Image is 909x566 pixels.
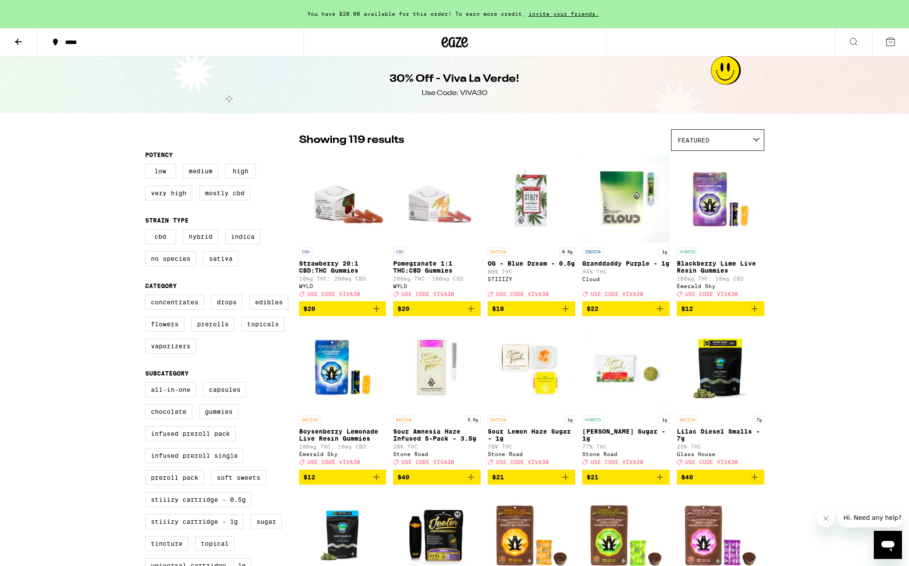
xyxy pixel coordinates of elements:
span: USE CODE VIVA30 [685,460,738,465]
img: WYLD - Pomegranate 1:1 THC:CBD Gummies [393,155,481,243]
a: Open page for Sour Amnesia Haze Infused 5-Pack - 3.5g from Stone Road [393,323,481,469]
span: $21 [587,474,599,481]
button: Add to bag [488,301,575,316]
a: Open page for Lilac Diesel Smalls - 7g from Glass House [677,323,764,469]
p: 100mg THC: 10mg CBD [299,444,387,449]
div: Glass House [677,451,764,457]
button: Add to bag [677,470,764,485]
p: 100mg THC: 100mg CBD [393,276,481,281]
div: WYLD [393,283,481,289]
div: Stone Road [488,451,575,457]
label: Preroll Pack [145,470,204,485]
p: HYBRID [677,248,698,256]
a: Open page for OG - Blue Dream - 0.5g from STIIIZY [488,155,575,301]
label: Very High [145,186,192,201]
span: $20 [303,305,315,312]
p: 28% THC [393,444,481,449]
label: Concentrates [145,295,204,310]
label: Sativa [203,251,238,266]
a: Open page for Pomegranate 1:1 THC:CBD Gummies from WYLD [393,155,481,301]
label: Gummies [199,404,238,419]
div: Use Code: VIVA30 [422,88,487,98]
label: All-In-One [145,382,196,397]
button: Add to bag [582,470,670,485]
p: 0.5g [559,248,575,256]
label: Prerolls [191,317,234,332]
p: 1g [659,416,670,424]
span: USE CODE VIVA30 [591,460,643,465]
iframe: Close message [817,510,835,527]
div: Stone Road [393,451,481,457]
button: Add to bag [677,301,764,316]
p: HYBRID [582,416,603,424]
p: OG - Blue Dream - 0.5g [488,260,575,267]
iframe: Button to launch messaging window [874,531,902,559]
p: SATIVA [677,416,698,424]
img: Emerald Sky - Blackberry Lime Live Resin Gummies [677,155,764,243]
iframe: Message from company [838,508,902,527]
img: Stone Road - Oreo Biscotti Sugar - 1g [582,323,670,411]
label: CBD [145,229,176,244]
p: CBD [393,248,406,256]
img: WYLD - Strawberry 20:1 CBD:THC Gummies [299,155,387,243]
span: Featured [678,137,709,144]
span: $20 [398,305,409,312]
label: STIIIZY Cartridge - 0.5g [145,492,252,507]
img: STIIIZY - OG - Blue Dream - 0.5g [488,155,575,243]
p: SATIVA [488,416,509,424]
label: Vaporizers [145,339,196,354]
button: Add to bag [393,301,481,316]
button: Add to bag [393,470,481,485]
span: You have $20.00 available for this order! To earn more credit, [307,11,526,17]
label: Capsules [203,382,246,397]
p: [PERSON_NAME] Sugar - 1g [582,428,670,442]
button: Add to bag [582,301,670,316]
label: STIIIZY Cartridge - 1g [145,514,244,529]
label: Topicals [241,317,285,332]
p: 7g [754,416,764,424]
button: Add to bag [488,470,575,485]
label: Indica [225,229,260,244]
p: Strawberry 20:1 CBD:THC Gummies [299,260,387,274]
label: Topical [195,536,234,551]
legend: Subcategory [145,370,189,377]
p: 100mg THC: 10mg CBD [677,276,764,281]
p: SATIVA [488,248,509,256]
img: Stone Road - Sour Lemon Haze Sugar - 1g [488,323,575,411]
span: $22 [587,305,599,312]
span: USE CODE VIVA30 [496,291,549,297]
span: USE CODE VIVA30 [307,460,360,465]
div: WYLD [299,283,387,289]
p: SATIVA [299,416,320,424]
label: Mostly CBD [199,186,250,201]
label: Drops [211,295,242,310]
p: SATIVA [393,416,414,424]
p: Boysenberry Lemonade Live Resin Gummies [299,428,387,442]
p: CBD [299,248,312,256]
label: No Species [145,251,196,266]
div: Emerald Sky [299,451,387,457]
span: $12 [303,474,315,481]
a: Open page for Oreo Biscotti Sugar - 1g from Stone Road [582,323,670,469]
label: Low [145,164,176,179]
img: Glass House - Lilac Diesel Smalls - 7g [677,323,764,411]
img: Stone Road - Sour Amnesia Haze Infused 5-Pack - 3.5g [393,323,481,411]
p: Sour Lemon Haze Sugar - 1g [488,428,575,442]
label: Infused Preroll Pack [145,426,236,441]
a: Open page for Granddaddy Purple - 1g from Cloud [582,155,670,301]
a: Open page for Boysenberry Lemonade Live Resin Gummies from Emerald Sky [299,323,387,469]
img: Cloud - Granddaddy Purple - 1g [582,155,670,243]
button: Add to bag [299,301,387,316]
label: Tincture [145,536,188,551]
label: Flowers [145,317,184,332]
label: Hybrid [183,229,218,244]
p: 1g [659,248,670,256]
legend: Potency [145,151,173,158]
a: Open page for Blackberry Lime Live Resin Gummies from Emerald Sky [677,155,764,301]
p: 3.5g [465,416,481,424]
p: 94% THC [582,269,670,274]
label: Medium [183,164,218,179]
p: Showing 119 results [299,133,404,148]
span: $12 [681,305,693,312]
p: 77% THC [582,444,670,449]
